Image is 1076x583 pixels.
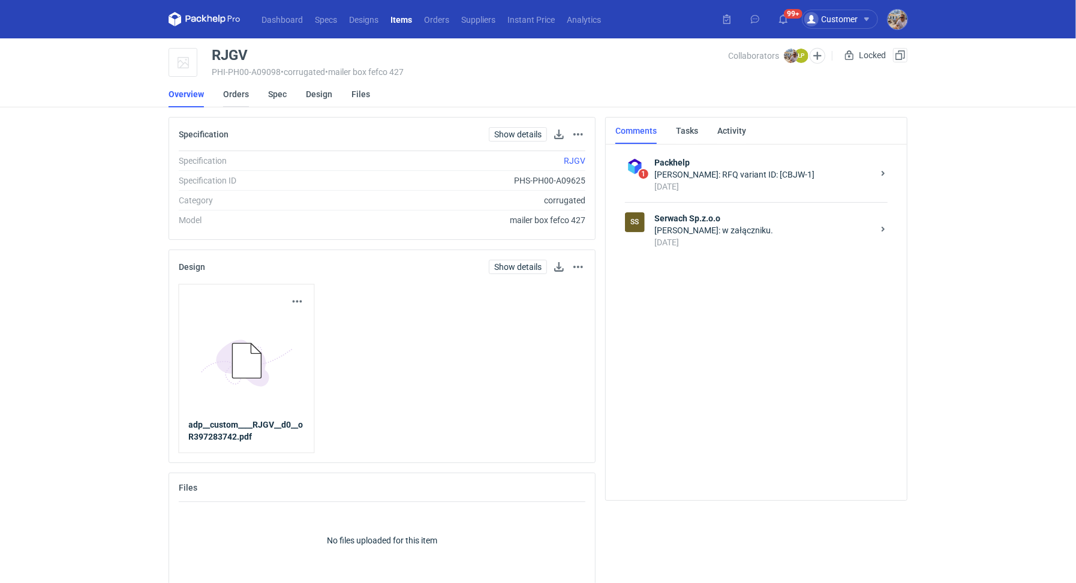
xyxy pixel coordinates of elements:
strong: Packhelp [654,157,873,169]
a: Overview [169,81,204,107]
div: Locked [842,48,888,62]
a: Orders [223,81,249,107]
a: Analytics [561,12,607,26]
a: Orders [418,12,455,26]
div: [PERSON_NAME]: w załączniku. [654,224,873,236]
button: Actions [571,127,585,142]
button: Duplicate Item [893,48,907,62]
a: Tasks [676,118,698,144]
a: Design [306,81,332,107]
button: 99+ [774,10,793,29]
button: Actions [571,260,585,274]
div: corrugated [341,194,585,206]
div: Model [179,214,341,226]
figcaption: SS [625,212,645,232]
a: Show details [489,260,547,274]
a: Files [351,81,370,107]
div: Customer [804,12,858,26]
figcaption: ŁP [794,49,808,63]
div: [DATE] [654,236,873,248]
h2: Files [179,483,197,492]
button: Download design [552,260,566,274]
div: Specification [179,155,341,167]
a: Specs [309,12,343,26]
a: Suppliers [455,12,501,26]
div: PHI-PH00-A09098 [212,67,728,77]
a: RJGV [564,156,585,166]
div: mailer box fefco 427 [341,214,585,226]
span: • mailer box fefco 427 [325,67,404,77]
a: Items [384,12,418,26]
img: Michał Palasek [784,49,798,63]
a: adp__custom____RJGV__d0__oR397283742.pdf [189,419,305,443]
img: Packhelp [625,157,645,176]
div: [DATE] [654,181,873,193]
button: Customer [802,10,888,29]
a: Dashboard [256,12,309,26]
a: Spec [268,81,287,107]
div: Serwach Sp.z.o.o [625,212,645,232]
span: 1 [639,169,648,179]
a: Activity [717,118,746,144]
svg: Packhelp Pro [169,12,241,26]
button: Actions [290,294,305,309]
a: Designs [343,12,384,26]
span: Collaborators [728,51,779,61]
div: Specification ID [179,175,341,187]
div: Category [179,194,341,206]
div: PHS-PH00-A09625 [341,175,585,187]
img: Michał Palasek [888,10,907,29]
a: Instant Price [501,12,561,26]
strong: Serwach Sp.z.o.o [654,212,873,224]
h2: Specification [179,130,229,139]
p: No files uploaded for this item [327,534,437,546]
strong: adp__custom____RJGV__d0__oR397283742.pdf [189,420,303,442]
a: Show details [489,127,547,142]
a: Comments [615,118,657,144]
div: [PERSON_NAME]: RFQ variant ID: [CBJW-1] [654,169,873,181]
button: Download specification [552,127,566,142]
span: • corrugated [281,67,325,77]
button: Edit collaborators [810,48,825,64]
div: RJGV [212,48,248,62]
h2: Design [179,262,205,272]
